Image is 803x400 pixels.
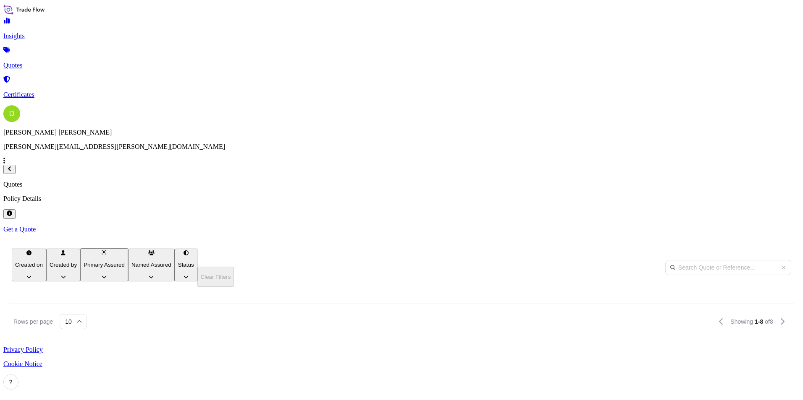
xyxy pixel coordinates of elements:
a: Privacy Policy [3,346,800,353]
button: cargoOwner Filter options [128,249,175,281]
span: Showing [730,317,753,326]
p: Quotes [3,181,800,188]
button: certificateStatus Filter options [175,249,197,281]
button: createdOn Filter options [12,249,46,281]
p: [PERSON_NAME] [PERSON_NAME] [3,129,800,136]
p: Insights [3,32,800,40]
button: createdBy Filter options [46,249,80,281]
p: Created by [50,262,77,268]
input: Search Quote or Reference... [665,260,791,275]
a: Certificates [3,77,800,99]
a: Insights [3,18,800,40]
a: Cookie Notice [3,360,800,368]
p: Created on [15,262,43,268]
span: 1-8 [755,317,763,326]
button: Clear Filters [197,267,234,287]
p: Clear Filters [201,274,231,280]
a: Get a Quote [3,226,800,233]
p: Quotes [3,62,800,69]
span: of 8 [765,317,773,326]
span: D [9,109,15,118]
p: Status [178,262,194,268]
p: [PERSON_NAME][EMAIL_ADDRESS][PERSON_NAME][DOMAIN_NAME] [3,143,800,151]
p: Named Assured [131,262,171,268]
p: Primary Assured [84,262,125,268]
p: Certificates [3,91,800,99]
p: Policy Details [3,195,800,203]
span: Rows per page [13,317,53,326]
a: Quotes [3,47,800,69]
button: distributor Filter options [80,248,128,281]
